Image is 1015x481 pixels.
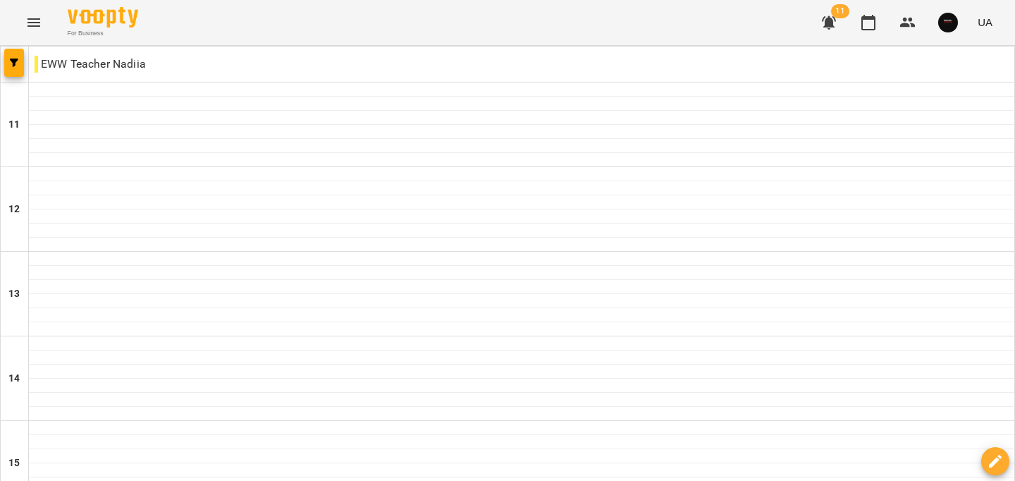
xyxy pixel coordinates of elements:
span: For Business [68,29,138,38]
button: Menu [17,6,51,39]
h6: 13 [8,286,20,302]
h6: 14 [8,371,20,386]
p: EWW Teacher Nadiia [35,56,146,73]
h6: 11 [8,117,20,133]
img: Voopty Logo [68,7,138,28]
span: 11 [831,4,849,18]
h6: 12 [8,202,20,217]
span: UA [978,15,992,30]
h6: 15 [8,456,20,471]
img: 5eed76f7bd5af536b626cea829a37ad3.jpg [938,13,958,32]
button: UA [972,9,998,35]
